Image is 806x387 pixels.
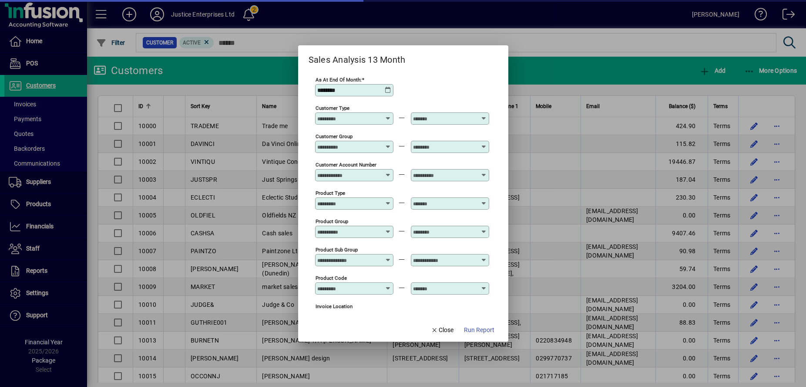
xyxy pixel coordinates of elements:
[316,218,348,224] mat-label: Product Group
[298,45,416,67] h2: Sales Analysis 13 Month
[316,247,358,253] mat-label: Product Sub Group
[464,326,494,335] span: Run Report
[316,133,353,139] mat-label: Customer Group
[316,77,362,83] mat-label: As at end of month:
[316,105,349,111] mat-label: Customer Type
[427,322,457,338] button: Close
[431,326,453,335] span: Close
[460,322,498,338] button: Run Report
[316,190,345,196] mat-label: Product Type
[316,162,376,168] mat-label: Customer Account Number
[316,275,347,281] mat-label: Product Code
[316,303,353,309] mat-label: Invoice location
